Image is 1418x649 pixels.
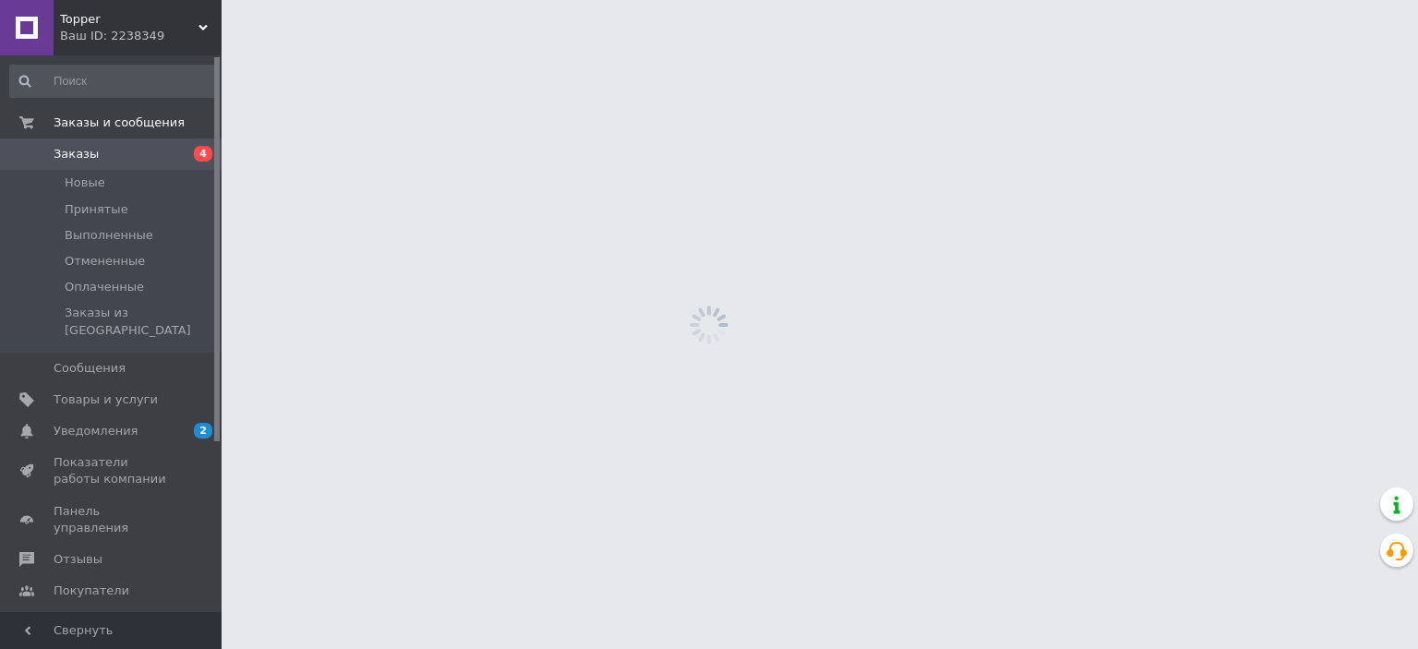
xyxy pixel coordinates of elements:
span: Отзывы [54,551,102,568]
span: Topper [60,11,198,28]
span: Заказы [54,146,99,162]
span: Показатели работы компании [54,454,171,487]
span: Заказы из [GEOGRAPHIC_DATA] [65,305,216,338]
div: Ваш ID: 2238349 [60,28,222,44]
span: 4 [194,146,212,162]
span: 2 [194,423,212,439]
span: Покупатели [54,583,129,599]
span: Товары и услуги [54,391,158,408]
span: Оплаченные [65,279,144,295]
input: Поиск [9,65,218,98]
span: Панель управления [54,503,171,536]
span: Выполненные [65,227,153,244]
span: Заказы и сообщения [54,114,185,131]
span: Принятые [65,201,128,218]
span: Уведомления [54,423,138,439]
span: Отмененные [65,253,145,270]
span: Сообщения [54,360,126,377]
span: Новые [65,174,105,191]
